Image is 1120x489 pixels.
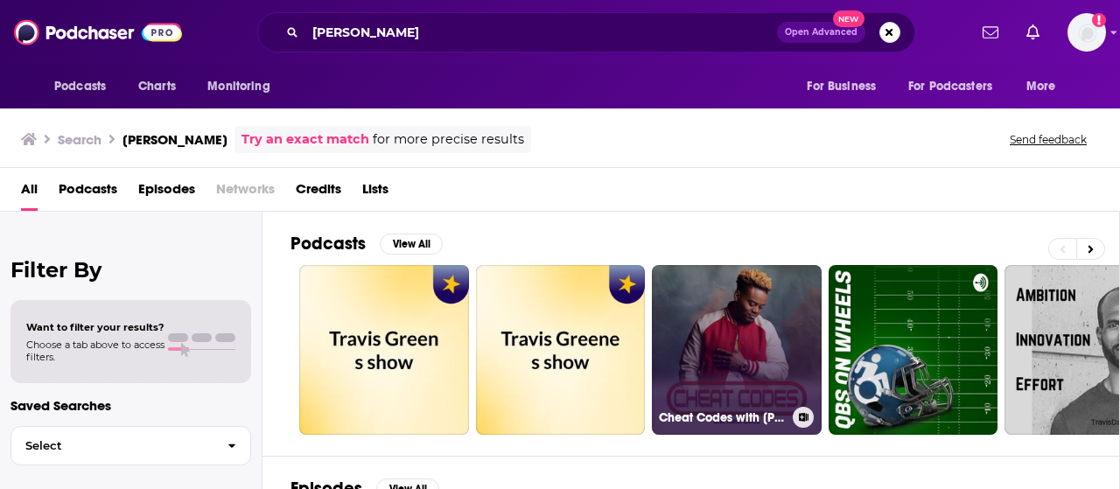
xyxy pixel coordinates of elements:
[777,22,865,43] button: Open AdvancedNew
[794,70,898,103] button: open menu
[14,16,182,49] img: Podchaser - Follow, Share and Rate Podcasts
[807,74,876,99] span: For Business
[10,426,251,465] button: Select
[897,70,1018,103] button: open menu
[380,234,443,255] button: View All
[1004,132,1092,147] button: Send feedback
[290,233,366,255] h2: Podcasts
[207,74,269,99] span: Monitoring
[1026,74,1056,99] span: More
[26,339,164,363] span: Choose a tab above to access filters.
[976,17,1005,47] a: Show notifications dropdown
[10,397,251,414] p: Saved Searches
[659,410,786,425] h3: Cheat Codes with [PERSON_NAME]
[241,129,369,150] a: Try an exact match
[1067,13,1106,52] img: User Profile
[195,70,292,103] button: open menu
[1067,13,1106,52] span: Logged in as WPubPR1
[373,129,524,150] span: for more precise results
[138,175,195,211] a: Episodes
[26,321,164,333] span: Want to filter your results?
[257,12,915,52] div: Search podcasts, credits, & more...
[833,10,864,27] span: New
[652,265,822,435] a: Cheat Codes with [PERSON_NAME]
[127,70,186,103] a: Charts
[59,175,117,211] a: Podcasts
[138,74,176,99] span: Charts
[216,175,275,211] span: Networks
[785,28,857,37] span: Open Advanced
[54,74,106,99] span: Podcasts
[362,175,388,211] a: Lists
[122,131,227,148] h3: [PERSON_NAME]
[1014,70,1078,103] button: open menu
[1067,13,1106,52] button: Show profile menu
[908,74,992,99] span: For Podcasters
[305,18,777,46] input: Search podcasts, credits, & more...
[1092,13,1106,27] svg: Add a profile image
[1019,17,1046,47] a: Show notifications dropdown
[11,440,213,451] span: Select
[290,233,443,255] a: PodcastsView All
[21,175,38,211] a: All
[58,131,101,148] h3: Search
[10,257,251,283] h2: Filter By
[42,70,129,103] button: open menu
[296,175,341,211] a: Credits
